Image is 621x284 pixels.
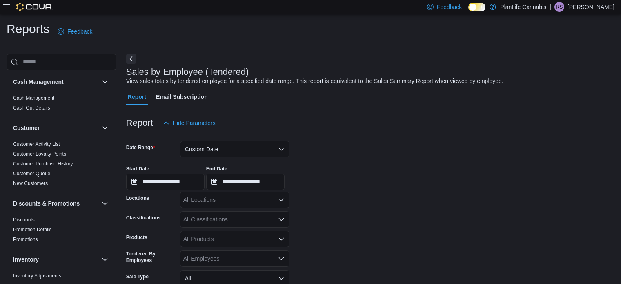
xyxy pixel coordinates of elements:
[7,21,49,37] h1: Reports
[7,215,116,248] div: Discounts & Promotions
[13,217,35,223] a: Discounts
[128,89,146,105] span: Report
[13,78,98,86] button: Cash Management
[550,2,551,12] p: |
[126,77,503,85] div: View sales totals by tendered employee for a specified date range. This report is equivalent to t...
[468,3,485,11] input: Dark Mode
[13,226,52,233] span: Promotion Details
[13,170,50,177] span: Customer Queue
[67,27,92,36] span: Feedback
[13,124,98,132] button: Customer
[13,236,38,243] span: Promotions
[13,78,64,86] h3: Cash Management
[13,105,50,111] a: Cash Out Details
[7,93,116,116] div: Cash Management
[100,77,110,87] button: Cash Management
[278,236,285,242] button: Open list of options
[554,2,564,12] div: Rob Schilling
[13,95,54,101] a: Cash Management
[100,199,110,208] button: Discounts & Promotions
[160,115,219,131] button: Hide Parameters
[206,174,285,190] input: Press the down key to open a popover containing a calendar.
[468,11,469,12] span: Dark Mode
[126,118,153,128] h3: Report
[500,2,546,12] p: Plantlife Cannabis
[437,3,462,11] span: Feedback
[13,199,80,208] h3: Discounts & Promotions
[13,161,73,167] span: Customer Purchase History
[13,227,52,233] a: Promotion Details
[126,174,205,190] input: Press the down key to open a popover containing a calendar.
[556,2,563,12] span: RS
[278,255,285,262] button: Open list of options
[54,23,96,40] a: Feedback
[278,216,285,223] button: Open list of options
[13,273,61,279] span: Inventory Adjustments
[13,199,98,208] button: Discounts & Promotions
[180,141,289,157] button: Custom Date
[126,250,177,264] label: Tendered By Employees
[13,181,48,186] a: New Customers
[126,273,149,280] label: Sale Type
[13,180,48,187] span: New Customers
[13,171,50,177] a: Customer Queue
[206,165,227,172] label: End Date
[568,2,614,12] p: [PERSON_NAME]
[126,54,136,64] button: Next
[126,67,249,77] h3: Sales by Employee (Tendered)
[126,215,161,221] label: Classifications
[13,141,60,147] a: Customer Activity List
[13,151,66,157] a: Customer Loyalty Points
[13,237,38,242] a: Promotions
[13,255,98,264] button: Inventory
[126,234,147,241] label: Products
[100,255,110,264] button: Inventory
[100,123,110,133] button: Customer
[156,89,208,105] span: Email Subscription
[173,119,216,127] span: Hide Parameters
[13,161,73,167] a: Customer Purchase History
[13,255,39,264] h3: Inventory
[126,144,155,151] label: Date Range
[13,124,40,132] h3: Customer
[7,139,116,192] div: Customer
[13,273,61,279] a: Inventory Adjustments
[278,197,285,203] button: Open list of options
[126,195,149,201] label: Locations
[16,3,53,11] img: Cova
[13,217,35,223] span: Discounts
[126,165,149,172] label: Start Date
